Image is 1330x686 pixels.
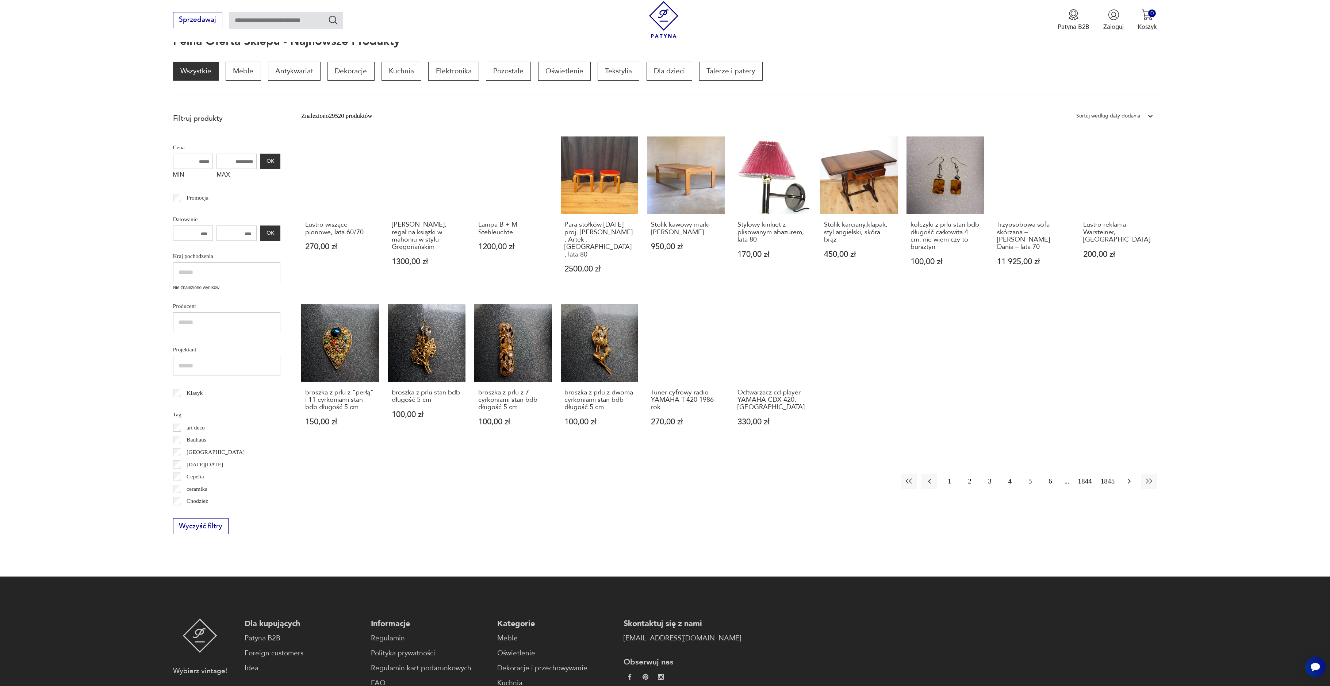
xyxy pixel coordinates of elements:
p: [DATE][DATE] [187,460,223,469]
img: Patyna - sklep z meblami i dekoracjami vintage [645,1,682,38]
p: Promocja [187,193,208,203]
a: Stolik karciany,klapak, styl angielski, skóra brązStolik karciany,klapak, styl angielski, skóra b... [820,136,898,290]
button: 5 [1022,474,1038,489]
h3: Odtwarzacz cd player YAMAHA CDX-420. [GEOGRAPHIC_DATA] [737,389,807,411]
a: Lampa B + M StehleuchteLampa B + M Stehleuchte1200,00 zł [474,136,552,290]
p: 100,00 zł [392,411,461,419]
p: Skontaktuj się z nami [624,618,741,629]
p: 950,00 zł [651,243,721,251]
p: 330,00 zł [737,418,807,426]
a: Wszystkie [173,62,219,81]
button: 1844 [1076,474,1094,489]
h3: broszka z prlu stan bdb długość 5 cm [392,389,461,404]
a: broszka z prlu stan bdb długość 5 cmbroszka z prlu stan bdb długość 5 cm100,00 zł [388,304,465,443]
p: Tag [173,410,280,419]
p: Patyna B2B [1058,23,1089,31]
p: 200,00 zł [1083,251,1153,258]
img: Ikona koszyka [1142,9,1153,20]
a: Tuner cyfrowy radio YAMAHA T-420 1986 rokTuner cyfrowy radio YAMAHA T-420 1986 rok270,00 zł [647,304,725,443]
p: Wybierz vintage! [173,666,227,677]
button: 3 [982,474,998,489]
p: Kategorie [497,618,615,629]
button: Wyczyść filtry [173,518,229,534]
div: Znaleziono 29520 produktów [301,111,372,121]
p: Klasyk [187,388,203,398]
button: 1 [942,474,957,489]
p: Bauhaus [187,435,206,444]
button: 6 [1042,474,1058,489]
h3: Lustro reklama Warsteiner, [GEOGRAPHIC_DATA] [1083,221,1153,243]
a: Dekoracje i przechowywanie [497,663,615,674]
button: OK [260,226,280,241]
p: art deco [187,423,205,432]
a: broszka z prlu z 7 cyrkoniami stan bdb długość 5 cmbroszka z prlu z 7 cyrkoniami stan bdb długość... [474,304,552,443]
img: c2fd9cf7f39615d9d6839a72ae8e59e5.webp [658,674,664,680]
a: Polityka prywatności [371,648,488,659]
a: Witryna, regał na książki w mahoniu w stylu Gregoriańskim[PERSON_NAME], regał na książki w mahoni... [388,136,465,290]
a: Patyna B2B [245,633,362,644]
iframe: Smartsupp widget button [1305,657,1326,677]
button: Sprzedawaj [173,12,222,28]
a: Antykwariat [268,62,321,81]
img: Ikona medalu [1068,9,1079,20]
p: Projektant [173,345,280,354]
button: Patyna B2B [1058,9,1089,31]
h3: Lustro wiszące pionowe, lata 60/70 [305,221,375,236]
p: Producent [173,301,280,311]
a: broszka z prlu z "perłą" i 11 cyrkoniami stan bdb długość 5 cmbroszka z prlu z "perłą" i 11 cyrko... [301,304,379,443]
a: Meble [497,633,615,644]
a: Meble [226,62,261,81]
p: Chodzież [187,496,208,506]
button: Zaloguj [1103,9,1124,31]
button: 1845 [1099,474,1117,489]
h3: Para stołków [DATE] proj. [PERSON_NAME] , Artek , [GEOGRAPHIC_DATA] , lata 80 [564,221,634,258]
a: Foreign customers [245,648,362,659]
p: Filtruj produkty [173,114,280,123]
p: 100,00 zł [911,258,980,266]
a: Elektronika [428,62,479,81]
p: 100,00 zł [564,418,634,426]
a: Stolik kawowy marki Yngve EkströmStolik kawowy marki [PERSON_NAME]950,00 zł [647,136,725,290]
label: MAX [216,169,257,183]
a: Talerze i patery [699,62,762,81]
p: Obserwuj nas [624,657,741,667]
h3: kolczyki z prlu stan bdb długość całkowita 4 cm, nie wiem czy to bursztyn [911,221,980,251]
p: 1200,00 zł [478,243,548,251]
a: Dekoracje [327,62,374,81]
p: 270,00 zł [305,243,375,251]
button: Szukaj [328,15,338,25]
p: ceramika [187,484,207,494]
a: Regulamin kart podarunkowych [371,663,488,674]
p: Dla dzieci [647,62,692,81]
a: [EMAIL_ADDRESS][DOMAIN_NAME] [624,633,741,644]
a: Stylowy kinkiet z plisowanym abażurem, lata 80Stylowy kinkiet z plisowanym abażurem, lata 80170,0... [733,136,811,290]
p: Cepelia [187,472,204,481]
p: [GEOGRAPHIC_DATA] [187,447,245,457]
img: Patyna - sklep z meblami i dekoracjami vintage [183,618,217,653]
h1: Pełna oferta sklepu - najnowsze produkty [173,35,400,48]
h3: Lampa B + M Stehleuchte [478,221,548,236]
a: Para stołków NE60 proj. Alvar Aalto , Artek , Finlandia , lata 80Para stołków [DATE] proj. [PERSO... [561,136,639,290]
a: Lustro wiszące pionowe, lata 60/70Lustro wiszące pionowe, lata 60/70270,00 zł [301,136,379,290]
img: da9060093f698e4c3cedc1453eec5031.webp [627,674,633,680]
a: Trzyosobowa sofa skórzana – Mogens Hansen – Dania – lata 70Trzyosobowa sofa skórzana – [PERSON_NA... [993,136,1071,290]
p: 11 925,00 zł [997,258,1067,266]
h3: [PERSON_NAME], regał na książki w mahoniu w stylu Gregoriańskim [392,221,461,251]
p: 100,00 zł [478,418,548,426]
p: Koszyk [1138,23,1157,31]
p: Cena [173,143,280,152]
label: MIN [173,169,213,183]
a: Oświetlenie [497,648,615,659]
h3: Tuner cyfrowy radio YAMAHA T-420 1986 rok [651,389,721,411]
a: Kuchnia [382,62,421,81]
h3: broszka z prlu z "perłą" i 11 cyrkoniami stan bdb długość 5 cm [305,389,375,411]
button: 2 [962,474,977,489]
button: 4 [1002,474,1018,489]
h3: broszka z prlu z 7 cyrkoniami stan bdb długość 5 cm [478,389,548,411]
a: Pozostałe [486,62,531,81]
h3: Stolik kawowy marki [PERSON_NAME] [651,221,721,236]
